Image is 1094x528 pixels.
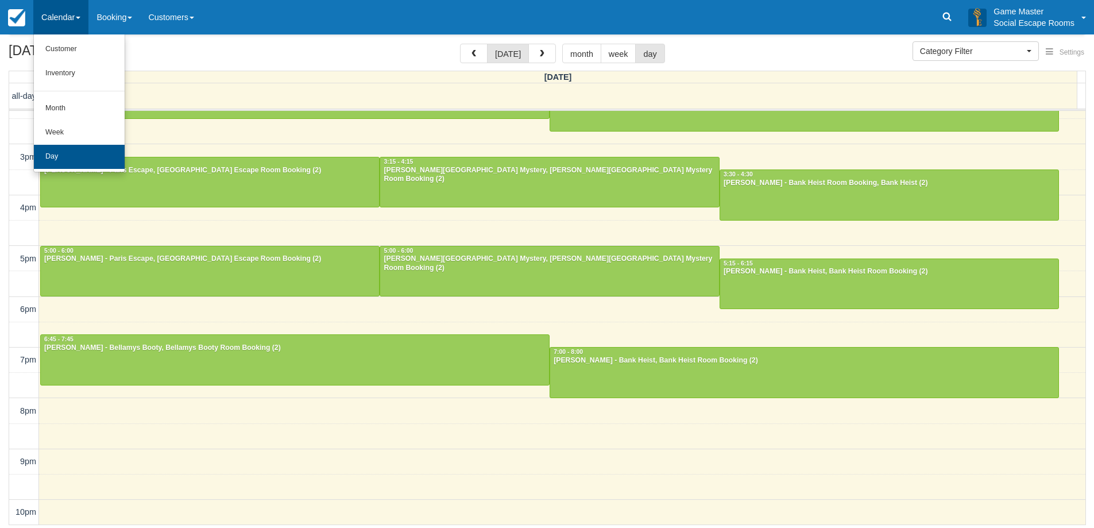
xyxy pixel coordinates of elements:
[12,91,36,101] span: all-day
[20,457,36,466] span: 9pm
[487,44,529,63] button: [DATE]
[34,97,125,121] a: Month
[544,72,572,82] span: [DATE]
[16,507,36,517] span: 10pm
[20,203,36,212] span: 4pm
[40,334,550,385] a: 6:45 - 7:45[PERSON_NAME] - Bellamys Booty, Bellamys Booty Room Booking (2)
[720,259,1059,309] a: 5:15 - 6:15[PERSON_NAME] - Bank Heist, Bank Heist Room Booking (2)
[720,169,1059,220] a: 3:30 - 4:30[PERSON_NAME] - Bank Heist Room Booking, Bank Heist (2)
[384,159,413,165] span: 3:15 - 4:15
[33,34,125,172] ul: Calendar
[44,344,546,353] div: [PERSON_NAME] - Bellamys Booty, Bellamys Booty Room Booking (2)
[44,248,74,254] span: 5:00 - 6:00
[994,17,1074,29] p: Social Escape Rooms
[553,356,1056,365] div: [PERSON_NAME] - Bank Heist, Bank Heist Room Booking (2)
[383,255,716,273] div: [PERSON_NAME][GEOGRAPHIC_DATA] Mystery, [PERSON_NAME][GEOGRAPHIC_DATA] Mystery Room Booking (2)
[44,255,376,264] div: [PERSON_NAME] - Paris Escape, [GEOGRAPHIC_DATA] Escape Room Booking (2)
[380,246,720,296] a: 5:00 - 6:00[PERSON_NAME][GEOGRAPHIC_DATA] Mystery, [PERSON_NAME][GEOGRAPHIC_DATA] Mystery Room Bo...
[562,44,601,63] button: month
[20,305,36,314] span: 6pm
[913,41,1039,61] button: Category Filter
[968,8,987,26] img: A3
[9,44,154,65] h2: [DATE]
[723,267,1056,276] div: [PERSON_NAME] - Bank Heist, Bank Heist Room Booking (2)
[34,61,125,86] a: Inventory
[723,179,1056,188] div: [PERSON_NAME] - Bank Heist Room Booking, Bank Heist (2)
[550,347,1059,398] a: 7:00 - 8:00[PERSON_NAME] - Bank Heist, Bank Heist Room Booking (2)
[994,6,1074,17] p: Game Master
[8,9,25,26] img: checkfront-main-nav-mini-logo.png
[724,171,753,178] span: 3:30 - 4:30
[20,254,36,263] span: 5pm
[44,166,376,175] div: [PERSON_NAME] - Paris Escape, [GEOGRAPHIC_DATA] Escape Room Booking (2)
[20,406,36,415] span: 8pm
[1060,48,1084,56] span: Settings
[40,246,380,296] a: 5:00 - 6:00[PERSON_NAME] - Paris Escape, [GEOGRAPHIC_DATA] Escape Room Booking (2)
[635,44,664,63] button: day
[920,45,1024,57] span: Category Filter
[1039,44,1091,61] button: Settings
[20,152,36,161] span: 3pm
[34,145,125,169] a: Day
[20,355,36,364] span: 7pm
[384,248,413,254] span: 5:00 - 6:00
[554,349,583,355] span: 7:00 - 8:00
[380,157,720,207] a: 3:15 - 4:15[PERSON_NAME][GEOGRAPHIC_DATA] Mystery, [PERSON_NAME][GEOGRAPHIC_DATA] Mystery Room Bo...
[34,121,125,145] a: Week
[724,260,753,267] span: 5:15 - 6:15
[34,37,125,61] a: Customer
[383,166,716,184] div: [PERSON_NAME][GEOGRAPHIC_DATA] Mystery, [PERSON_NAME][GEOGRAPHIC_DATA] Mystery Room Booking (2)
[44,336,74,342] span: 6:45 - 7:45
[601,44,636,63] button: week
[40,157,380,207] a: 3:15 - 4:15[PERSON_NAME] - Paris Escape, [GEOGRAPHIC_DATA] Escape Room Booking (2)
